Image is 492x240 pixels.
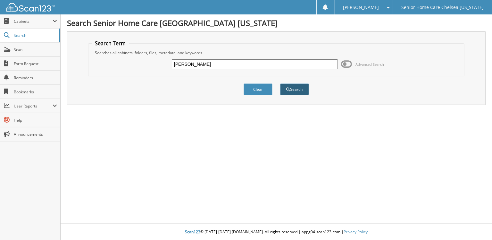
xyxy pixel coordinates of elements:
span: Scan [14,47,57,52]
legend: Search Term [92,40,129,47]
span: Reminders [14,75,57,81]
span: [PERSON_NAME] [343,5,379,9]
span: Announcements [14,132,57,137]
span: Cabinets [14,19,53,24]
button: Search [280,83,309,95]
h1: Search Senior Home Care [GEOGRAPHIC_DATA] [US_STATE] [67,18,486,28]
span: Form Request [14,61,57,66]
div: © [DATE]-[DATE] [DOMAIN_NAME]. All rights reserved | appg04-scan123-com | [61,224,492,240]
span: Help [14,117,57,123]
span: Bookmarks [14,89,57,95]
img: scan123-logo-white.svg [6,3,54,12]
button: Clear [244,83,272,95]
div: Searches all cabinets, folders, files, metadata, and keywords [92,50,461,56]
span: User Reports [14,103,53,109]
span: Advanced Search [355,62,384,67]
span: Search [14,33,56,38]
a: Privacy Policy [344,229,368,235]
iframe: Chat Widget [460,209,492,240]
span: Senior Home Care Chelsea [US_STATE] [402,5,484,9]
span: Scan123 [185,229,200,235]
